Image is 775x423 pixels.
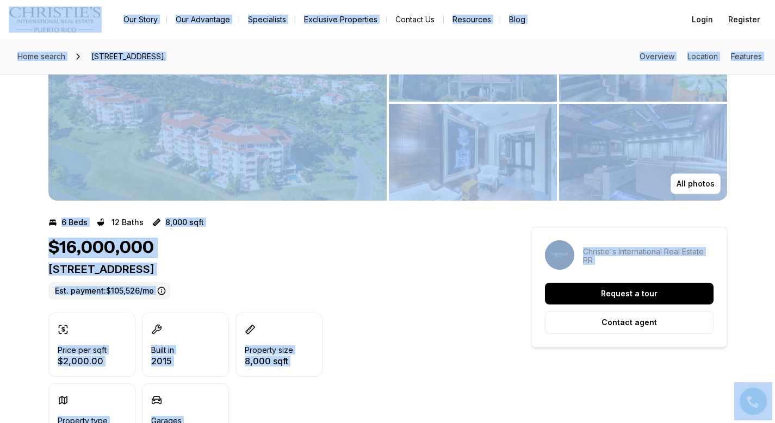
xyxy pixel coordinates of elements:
span: [STREET_ADDRESS] [87,48,169,65]
button: Request a tour [545,283,714,304]
span: Login [692,15,713,24]
a: Skip to: Features [731,52,762,61]
p: 2015 [151,357,174,365]
a: Resources [444,12,500,27]
p: 8,000 sqft [245,357,293,365]
p: Request a tour [601,289,658,298]
a: Exclusive Properties [295,12,386,27]
label: Est. payment: $105,526/mo [48,282,170,300]
p: $2,000.00 [58,357,107,365]
a: Our Story [115,12,166,27]
p: Contact agent [602,318,657,327]
p: Price per sqft [58,346,107,354]
nav: Page section menu [640,52,762,61]
img: logo [9,7,102,33]
p: 8,000 sqft [165,218,204,227]
span: Home search [17,52,65,61]
button: All photos [671,173,721,194]
div: Listing Photos [48,5,727,201]
a: Blog [500,12,534,27]
button: Register [722,9,766,30]
a: Our Advantage [167,12,239,27]
button: View image gallery [559,104,727,201]
p: [STREET_ADDRESS] [48,263,492,276]
a: Skip to: Overview [640,52,674,61]
p: Christie's International Real Estate PR [583,247,714,265]
a: Specialists [239,12,295,27]
h1: $16,000,000 [48,238,154,258]
button: Contact agent [545,311,714,334]
p: Built in [151,346,174,354]
a: Skip to: Location [687,52,718,61]
p: 12 Baths [111,218,144,227]
a: Home search [13,48,70,65]
button: 12 Baths [96,214,144,231]
li: 1 of 10 [48,5,387,201]
p: 6 Beds [61,218,88,227]
span: Register [728,15,760,24]
p: Property size [245,346,293,354]
li: 2 of 10 [389,5,727,201]
p: All photos [677,179,715,188]
button: View image gallery [389,104,557,201]
button: Contact Us [387,12,443,27]
button: View image gallery [48,5,387,201]
button: Login [685,9,720,30]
